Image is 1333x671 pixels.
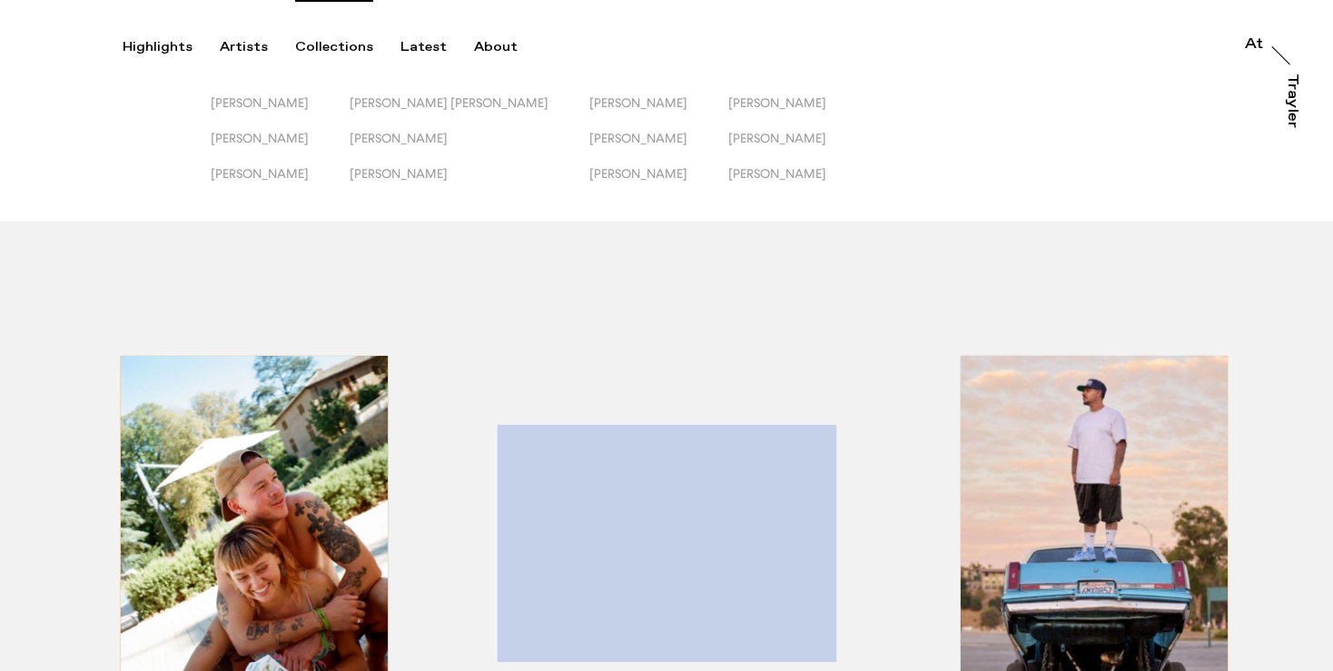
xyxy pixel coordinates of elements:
[589,166,687,181] span: [PERSON_NAME]
[350,131,448,145] span: [PERSON_NAME]
[728,95,826,110] span: [PERSON_NAME]
[350,166,448,181] span: [PERSON_NAME]
[350,95,589,131] button: [PERSON_NAME] [PERSON_NAME]
[474,39,545,55] button: About
[220,39,295,55] button: Artists
[350,131,589,166] button: [PERSON_NAME]
[211,95,309,110] span: [PERSON_NAME]
[220,39,268,55] div: Artists
[400,39,474,55] button: Latest
[728,131,867,166] button: [PERSON_NAME]
[589,95,687,110] span: [PERSON_NAME]
[589,131,728,166] button: [PERSON_NAME]
[728,166,867,202] button: [PERSON_NAME]
[1245,35,1263,53] a: At
[211,95,350,131] button: [PERSON_NAME]
[474,39,518,55] div: About
[1245,37,1263,52] div: At
[350,166,589,202] button: [PERSON_NAME]
[123,39,220,55] button: Highlights
[589,131,687,145] span: [PERSON_NAME]
[728,95,867,131] button: [PERSON_NAME]
[1284,74,1302,148] a: Trayler
[211,166,350,202] button: [PERSON_NAME]
[589,95,728,131] button: [PERSON_NAME]
[728,166,826,181] span: [PERSON_NAME]
[350,95,548,110] span: [PERSON_NAME] [PERSON_NAME]
[295,39,373,55] div: Collections
[123,39,193,55] div: Highlights
[1285,74,1299,128] div: Trayler
[295,39,400,55] button: Collections
[211,131,309,145] span: [PERSON_NAME]
[211,166,309,181] span: [PERSON_NAME]
[728,131,826,145] span: [PERSON_NAME]
[589,166,728,202] button: [PERSON_NAME]
[211,131,350,166] button: [PERSON_NAME]
[400,39,447,55] div: Latest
